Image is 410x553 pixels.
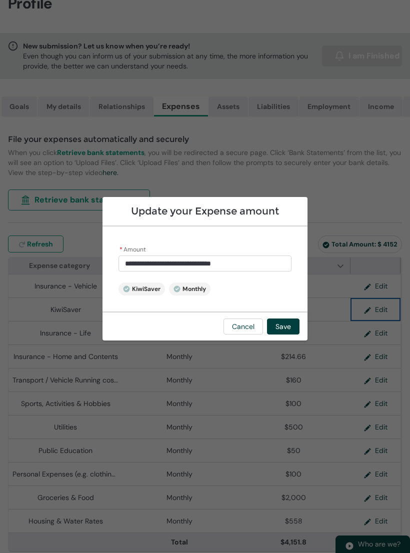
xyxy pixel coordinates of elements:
label: Amount [118,242,150,254]
span: KiwiSaver [123,285,160,293]
button: Save [267,318,299,334]
abbr: required [119,245,122,253]
button: Cancel [223,318,263,334]
span: Monthly [173,285,206,293]
h2: Update your Expense amount [110,205,299,217]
